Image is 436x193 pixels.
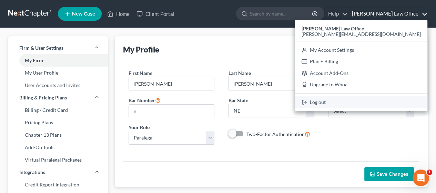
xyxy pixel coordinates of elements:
[8,67,108,79] a: My User Profile
[364,167,414,182] button: Save Changes
[228,70,251,76] span: Last Name
[8,42,108,54] a: Firm & User Settings
[129,70,152,76] span: First Name
[295,20,427,111] div: [PERSON_NAME] Law Office
[302,31,421,37] span: [PERSON_NAME][EMAIL_ADDRESS][DOMAIN_NAME]
[19,169,45,176] span: Integrations
[8,104,108,116] a: Billing / Credit Card
[8,178,108,191] a: Credit Report Integration
[19,94,67,101] span: Billing & Pricing Plans
[325,8,348,20] a: Help
[302,26,364,31] strong: [PERSON_NAME] Law Office
[295,79,427,91] a: Upgrade to Whoa
[8,166,108,178] a: Integrations
[8,129,108,141] a: Chapter 13 Plans
[19,45,63,51] span: Firm & User Settings
[427,170,432,175] span: 1
[250,7,313,20] input: Search by name...
[413,170,429,186] iframe: Intercom live chat
[228,97,248,104] label: Bar State
[8,116,108,129] a: Pricing Plans
[123,45,159,55] div: My Profile
[72,11,95,17] span: New Case
[8,154,108,166] a: Virtual Paralegal Packages
[104,8,133,20] a: Home
[295,67,427,79] a: Account Add-Ons
[295,44,427,56] a: My Account Settings
[229,77,314,90] input: Enter last name...
[8,79,108,91] a: User Accounts and Invites
[8,91,108,104] a: Billing & Pricing Plans
[129,77,214,90] input: Enter first name...
[246,131,304,137] span: Two-Factor Authentication
[8,141,108,154] a: Add-On Tools
[348,8,427,20] a: [PERSON_NAME] Law Office
[8,54,108,67] a: My Firm
[295,96,427,108] a: Log out
[133,8,178,20] a: Client Portal
[295,56,427,67] a: Plan + Billing
[129,96,161,104] label: Bar Number
[129,105,214,118] input: #
[129,124,150,130] span: Your Role
[377,171,408,177] span: Save Changes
